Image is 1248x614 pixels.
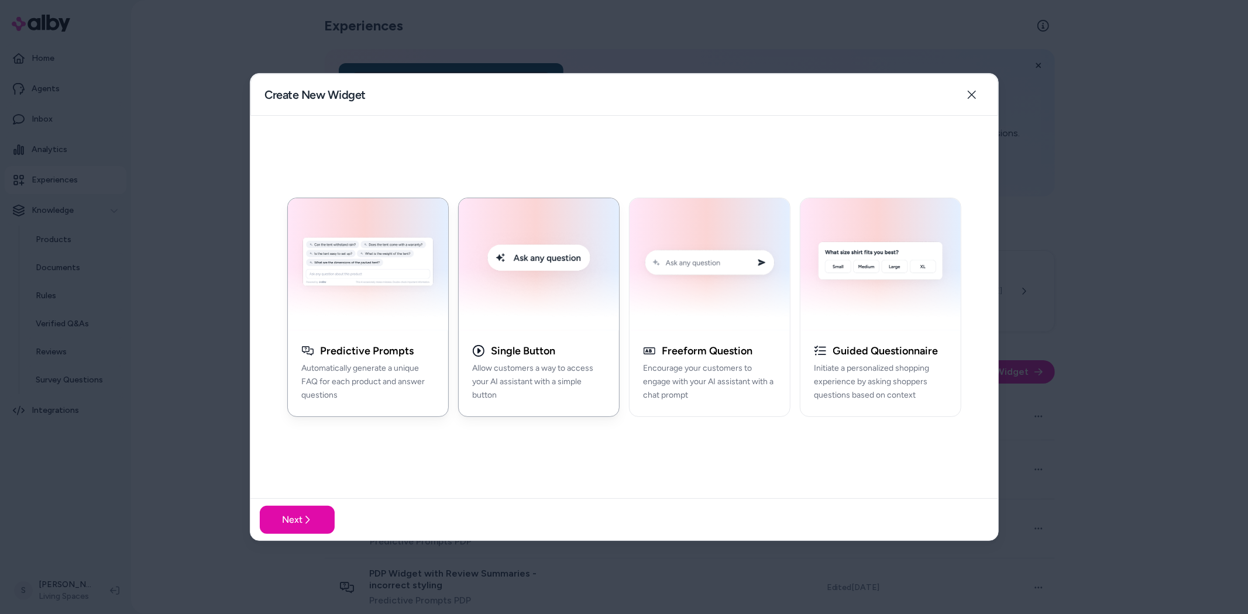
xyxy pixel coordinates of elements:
button: Single Button Embed ExampleSingle ButtonAllow customers a way to access your AI assistant with a ... [458,198,620,417]
h2: Create New Widget [265,87,366,103]
p: Initiate a personalized shopping experience by asking shoppers questions based on context [814,362,947,402]
button: Generative Q&A ExamplePredictive PromptsAutomatically generate a unique FAQ for each product and ... [287,198,449,417]
img: Single Button Embed Example [466,205,612,323]
button: AI Initial Question ExampleGuided QuestionnaireInitiate a personalized shopping experience by ask... [800,198,961,417]
button: Next [260,506,335,534]
p: Allow customers a way to access your AI assistant with a simple button [473,362,605,402]
img: Generative Q&A Example [295,205,441,323]
h3: Single Button [491,344,556,358]
img: AI Initial Question Example [807,205,954,323]
h3: Predictive Prompts [321,344,414,358]
h3: Freeform Question [662,344,753,358]
img: Conversation Prompt Example [637,205,783,323]
p: Encourage your customers to engage with your AI assistant with a chat prompt [644,362,776,402]
button: Conversation Prompt ExampleFreeform QuestionEncourage your customers to engage with your AI assis... [629,198,790,417]
p: Automatically generate a unique FAQ for each product and answer questions [302,362,434,402]
h3: Guided Questionnaire [833,344,938,358]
